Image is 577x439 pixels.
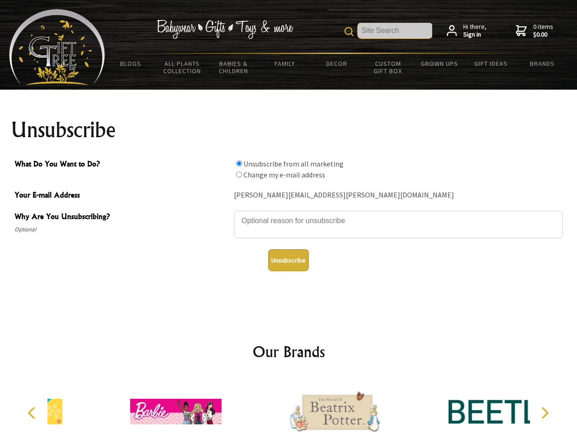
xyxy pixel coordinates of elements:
[259,54,311,73] a: Family
[268,249,309,271] button: Unsubscribe
[236,171,242,177] input: What Do You Want to Do?
[15,189,229,203] span: Your E-mail Address
[15,158,229,171] span: What Do You Want to Do?
[535,403,555,423] button: Next
[244,159,344,168] label: Unsubscribe from all marketing
[311,54,362,73] a: Decor
[18,341,559,363] h2: Our Brands
[11,119,566,141] h1: Unsubscribe
[517,54,568,73] a: Brands
[23,403,43,423] button: Previous
[236,161,242,166] input: What Do You Want to Do?
[362,54,414,80] a: Custom Gift Box
[463,23,487,39] span: Hi there,
[244,170,325,179] label: Change my e-mail address
[105,54,157,73] a: BLOGS
[9,9,105,85] img: Babyware - Gifts - Toys and more...
[15,224,229,235] span: Optional
[447,23,487,39] a: Hi there,Sign in
[234,211,563,238] textarea: Why Are You Unsubscribing?
[465,54,517,73] a: Gift Ideas
[234,188,563,203] div: [PERSON_NAME][EMAIL_ADDRESS][PERSON_NAME][DOMAIN_NAME]
[413,54,465,73] a: Grown Ups
[533,31,553,39] strong: $0.00
[463,31,487,39] strong: Sign in
[157,54,208,80] a: All Plants Collection
[516,23,553,39] a: 0 items$0.00
[208,54,259,80] a: Babies & Children
[15,211,229,224] span: Why Are You Unsubscribing?
[344,27,354,36] img: product search
[533,22,553,39] span: 0 items
[156,20,293,39] img: Babywear - Gifts - Toys & more
[358,23,432,38] input: Site Search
